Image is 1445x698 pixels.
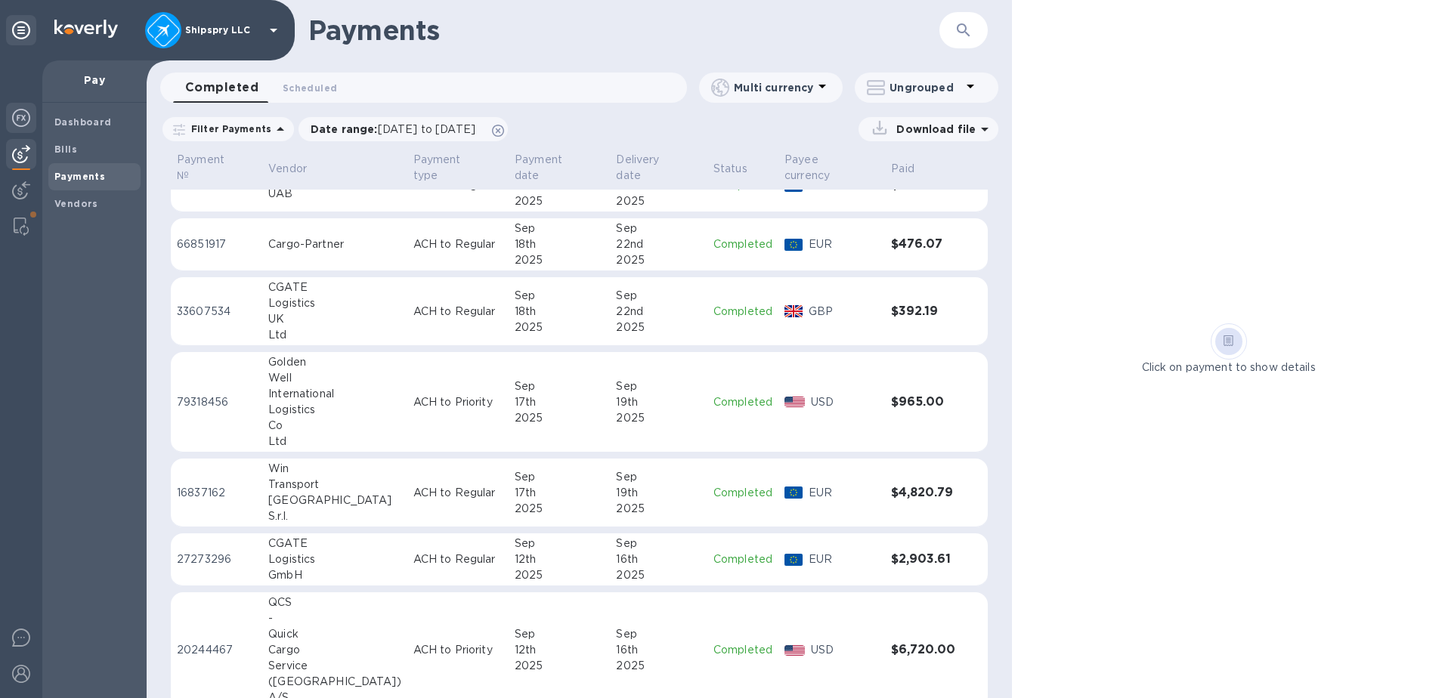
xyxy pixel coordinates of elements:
[891,161,914,177] p: Paid
[268,370,401,386] div: Well
[784,152,859,184] p: Payee currency
[185,25,261,36] p: Shipspry LLC
[890,122,976,137] p: Download file
[616,642,701,658] div: 16th
[515,252,604,268] div: 2025
[616,469,701,485] div: Sep
[891,643,958,657] h3: $6,720.00
[378,123,475,135] span: [DATE] to [DATE]
[616,152,681,184] p: Delivery date
[177,551,256,567] p: 27273296
[177,152,237,184] p: Payment №
[616,394,701,410] div: 19th
[891,486,958,500] h3: $4,820.79
[268,161,326,177] span: Vendor
[809,551,879,567] p: EUR
[185,77,258,98] span: Completed
[811,642,880,658] p: USD
[413,485,503,501] p: ACH to Regular
[413,236,503,252] p: ACH to Regular
[616,152,701,184] span: Delivery date
[784,397,805,407] img: USD
[713,394,772,410] p: Completed
[268,674,401,690] div: ([GEOGRAPHIC_DATA])
[311,122,483,137] p: Date range :
[616,320,701,335] div: 2025
[713,485,772,501] p: Completed
[268,280,401,295] div: CGATE
[515,642,604,658] div: 12th
[616,193,701,209] div: 2025
[413,152,503,184] span: Payment type
[268,386,401,402] div: International
[177,304,256,320] p: 33607534
[54,73,135,88] p: Pay
[515,394,604,410] div: 17th
[515,236,604,252] div: 18th
[177,152,256,184] span: Payment №
[713,642,772,658] p: Completed
[515,551,604,567] div: 12th
[268,642,401,658] div: Cargo
[268,161,307,177] p: Vendor
[6,15,36,45] div: Unpin categories
[268,567,401,583] div: GmbH
[299,117,508,141] div: Date range:[DATE] to [DATE]
[713,304,772,320] p: Completed
[616,485,701,501] div: 19th
[268,477,401,493] div: Transport
[515,320,604,335] div: 2025
[616,378,701,394] div: Sep
[268,186,401,202] div: UAB
[268,236,401,252] div: Cargo-Partner
[54,20,118,38] img: Logo
[515,567,604,583] div: 2025
[268,295,401,311] div: Logistics
[734,80,813,95] p: Multi currency
[177,236,256,252] p: 66851917
[268,551,401,567] div: Logistics
[515,658,604,674] div: 2025
[185,122,271,135] p: Filter Payments
[1142,360,1316,375] p: Click on payment to show details
[268,418,401,434] div: Co
[809,485,879,501] p: EUR
[268,434,401,449] div: Ltd
[268,311,401,327] div: UK
[515,501,604,517] div: 2025
[616,221,701,236] div: Sep
[515,221,604,236] div: Sep
[515,288,604,304] div: Sep
[515,626,604,642] div: Sep
[809,304,879,320] p: GBP
[809,236,879,252] p: EUR
[713,161,747,177] p: Status
[413,304,503,320] p: ACH to Regular
[268,354,401,370] div: Golden
[515,304,604,320] div: 18th
[616,236,701,252] div: 22nd
[283,80,337,96] span: Scheduled
[12,109,30,127] img: Foreign exchange
[268,402,401,418] div: Logistics
[413,642,503,658] p: ACH to Priority
[177,485,256,501] p: 16837162
[616,551,701,567] div: 16th
[890,80,961,95] p: Ungrouped
[616,304,701,320] div: 22nd
[784,645,805,656] img: USD
[891,237,958,252] h3: $476.07
[268,327,401,343] div: Ltd
[891,552,958,567] h3: $2,903.61
[268,626,401,642] div: Quick
[784,152,879,184] span: Payee currency
[616,567,701,583] div: 2025
[177,394,256,410] p: 79318456
[268,595,401,610] div: QCS
[891,304,958,319] h3: $392.19
[268,493,401,508] div: [GEOGRAPHIC_DATA]
[413,551,503,567] p: ACH to Regular
[515,152,604,184] span: Payment date
[616,410,701,426] div: 2025
[268,536,401,551] div: CGATE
